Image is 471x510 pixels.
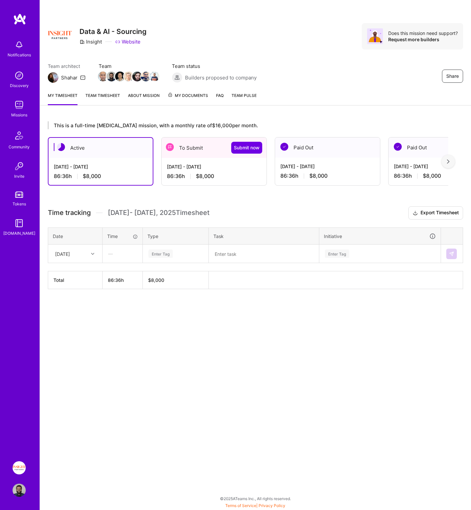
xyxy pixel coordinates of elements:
[150,71,159,82] a: Team Member Avatar
[13,38,26,51] img: bell
[232,93,257,98] span: Team Pulse
[309,172,328,179] span: $8,000
[13,160,26,173] img: Invite
[10,82,29,89] div: Discovery
[166,143,174,151] img: To Submit
[79,27,146,36] h3: Data & AI - Sourcing
[167,173,261,180] div: 86:36 h
[231,142,262,154] button: Submit now
[447,159,450,164] img: right
[115,38,141,45] a: Website
[91,252,94,255] i: icon Chevron
[80,75,85,80] i: icon Mail
[280,172,375,179] div: 86:36 h
[48,121,448,129] div: This is a full-time [MEDICAL_DATA] mission, with a monthly rate of $16,000 per month.
[48,72,58,83] img: Team Architect
[48,209,91,217] span: Time tracking
[13,13,26,25] img: logo
[13,200,26,207] div: Tokens
[9,143,30,150] div: Community
[57,143,65,151] img: Active
[280,163,375,170] div: [DATE] - [DATE]
[55,250,70,257] div: [DATE]
[85,92,120,105] a: Team timesheet
[324,232,436,240] div: Initiative
[225,503,256,508] a: Terms of Service
[141,72,151,81] img: Team Member Avatar
[388,36,458,43] div: Request more builders
[54,173,147,180] div: 86:36 h
[168,92,208,99] span: My Documents
[413,210,418,217] i: icon Download
[196,173,214,180] span: $8,000
[280,143,288,151] img: Paid Out
[13,98,26,111] img: teamwork
[11,128,27,143] img: Community
[48,92,78,105] a: My timesheet
[167,163,261,170] div: [DATE] - [DATE]
[275,137,380,158] div: Paid Out
[99,71,107,82] a: Team Member Avatar
[143,271,209,289] th: $8,000
[172,72,182,83] img: Builders proposed to company
[13,69,26,82] img: discovery
[172,63,257,70] span: Team status
[14,173,24,180] div: Invite
[148,249,173,259] div: Enter Tag
[442,70,463,83] button: Share
[103,271,143,289] th: 86:36h
[216,92,224,105] a: FAQ
[132,72,142,81] img: Team Member Avatar
[107,233,138,240] div: Time
[99,63,159,70] span: Team
[79,39,85,45] i: icon CompanyGray
[325,249,349,259] div: Enter Tag
[83,173,101,180] span: $8,000
[367,28,383,44] img: Avatar
[108,209,209,217] span: [DATE] - [DATE] , 2025 Timesheet
[54,163,147,170] div: [DATE] - [DATE]
[124,72,134,81] img: Team Member Avatar
[408,206,463,220] button: Export Timesheet
[103,245,142,262] div: —
[234,144,260,151] span: Submit now
[11,461,27,474] a: Insight Partners: Data & AI - Sourcing
[128,92,160,105] a: About Mission
[11,484,27,497] a: User Avatar
[209,227,319,245] th: Task
[133,71,141,82] a: Team Member Avatar
[116,71,124,82] a: Team Member Avatar
[162,137,267,158] div: To Submit
[8,51,31,58] div: Notifications
[185,74,257,81] span: Builders proposed to company
[40,490,471,507] div: © 2025 ATeams Inc., All rights reserved.
[124,71,133,82] a: Team Member Avatar
[13,484,26,497] img: User Avatar
[394,143,402,151] img: Paid Out
[3,230,35,237] div: [DOMAIN_NAME]
[423,172,441,179] span: $8,000
[11,111,27,118] div: Missions
[232,92,257,105] a: Team Pulse
[107,71,116,82] a: Team Member Avatar
[98,72,108,81] img: Team Member Avatar
[48,271,103,289] th: Total
[149,72,159,81] img: Team Member Avatar
[449,251,454,256] img: Submit
[388,30,458,36] div: Does this mission need support?
[15,192,23,198] img: tokens
[168,92,208,105] a: My Documents
[79,38,102,45] div: Insight
[141,71,150,82] a: Team Member Avatar
[143,227,209,245] th: Type
[13,217,26,230] img: guide book
[61,74,78,81] div: Shahar
[48,138,153,158] div: Active
[48,23,72,47] img: Company Logo
[225,503,285,508] span: |
[446,73,459,79] span: Share
[107,72,116,81] img: Team Member Avatar
[48,63,85,70] span: Team architect
[48,227,103,245] th: Date
[259,503,285,508] a: Privacy Policy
